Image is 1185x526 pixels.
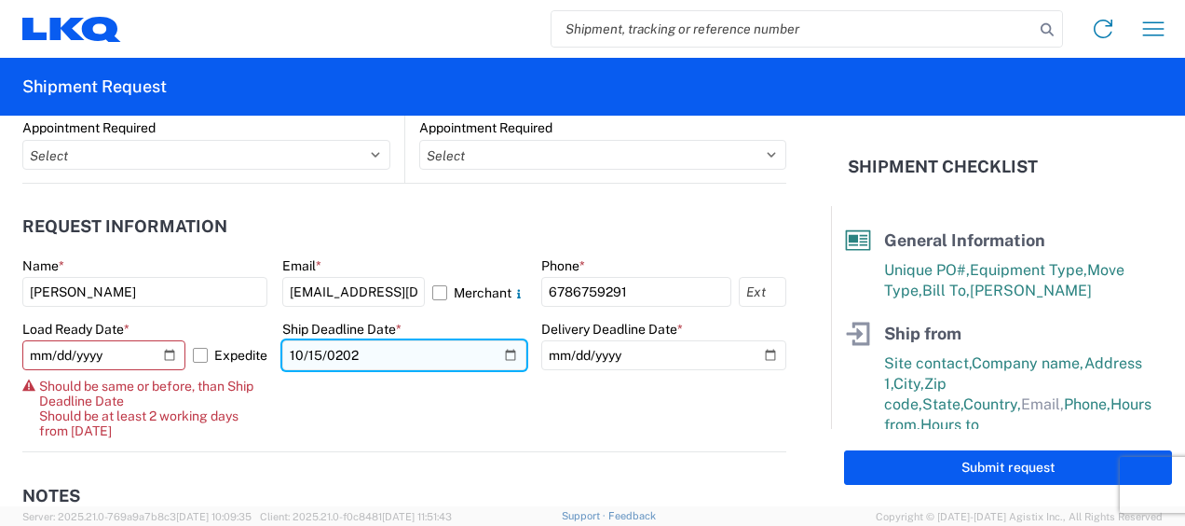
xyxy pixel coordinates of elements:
span: Copyright © [DATE]-[DATE] Agistix Inc., All Rights Reserved [876,508,1163,525]
a: Support [562,510,608,521]
input: Ext [739,277,786,307]
span: Email, [1021,395,1064,413]
span: [PERSON_NAME] [970,282,1092,299]
label: Expedite [193,340,267,370]
span: Unique PO#, [884,261,970,279]
h2: Request Information [22,217,227,236]
span: Equipment Type, [970,261,1087,279]
a: Feedback [608,510,656,521]
span: Ship from [884,324,961,343]
label: Phone [541,257,585,274]
label: Merchant [432,277,526,307]
h2: Notes [22,487,80,505]
span: Hours to [920,416,979,434]
span: Client: 2025.21.0-f0c8481 [260,511,452,522]
span: Server: 2025.21.0-769a9a7b8c3 [22,511,252,522]
span: Site contact, [884,354,972,372]
span: Company name, [972,354,1084,372]
h2: Shipment Checklist [848,156,1038,178]
label: Appointment Required [22,119,156,136]
h2: Shipment Request [22,76,167,98]
label: Load Ready Date [22,321,129,338]
span: Bill To, [922,282,970,299]
span: Phone, [1064,395,1110,413]
label: Email [282,257,321,274]
button: Submit request [844,450,1172,485]
span: [DATE] 10:09:35 [176,511,252,522]
label: Ship Deadline Date [282,321,402,338]
span: State, [922,395,963,413]
span: [DATE] 11:51:43 [382,511,452,522]
label: Name [22,257,64,274]
span: City, [893,375,924,393]
span: General Information [884,230,1045,250]
span: Should be same or before, than Ship Deadline Date Should be at least 2 working days from [DATE] [39,379,267,438]
input: Shipment, tracking or reference number [552,11,1034,47]
label: Appointment Required [419,119,552,136]
label: Delivery Deadline Date [541,321,683,338]
span: Country, [963,395,1021,413]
